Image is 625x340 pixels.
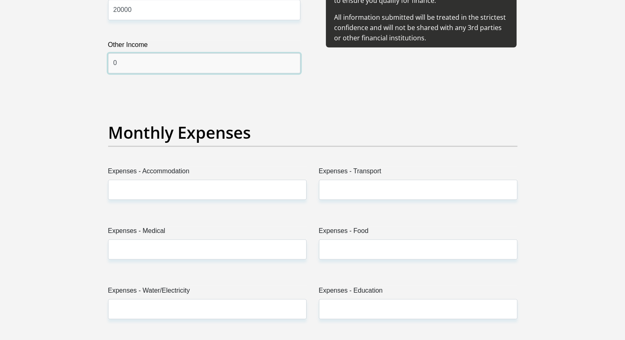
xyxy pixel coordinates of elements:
h2: Monthly Expenses [108,123,517,142]
input: Other Income [108,53,300,73]
input: Expenses - Water/Electricity [108,299,307,319]
label: Expenses - Food [319,226,517,239]
input: Expenses - Food [319,239,517,259]
input: Expenses - Education [319,299,517,319]
label: Expenses - Water/Electricity [108,286,307,299]
input: Expenses - Medical [108,239,307,259]
input: Expenses - Accommodation [108,179,307,200]
label: Other Income [108,40,300,53]
label: Expenses - Transport [319,166,517,179]
label: Expenses - Medical [108,226,307,239]
input: Expenses - Transport [319,179,517,200]
label: Expenses - Accommodation [108,166,307,179]
label: Expenses - Education [319,286,517,299]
